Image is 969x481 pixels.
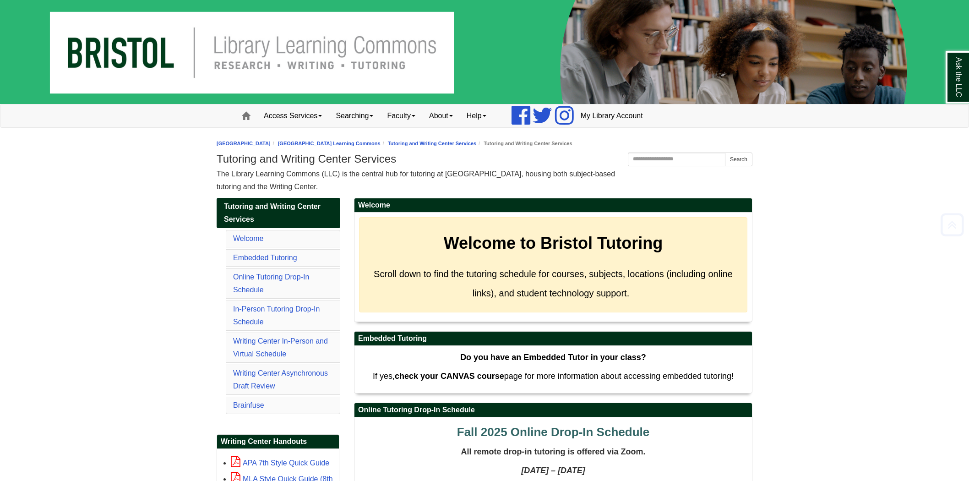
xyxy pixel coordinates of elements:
[444,234,663,252] strong: Welcome to Bristol Tutoring
[233,369,328,390] a: Writing Center Asynchronous Draft Review
[354,403,752,417] h2: Online Tutoring Drop-In Schedule
[217,139,752,148] nav: breadcrumb
[217,435,339,449] h2: Writing Center Handouts
[354,332,752,346] h2: Embedded Tutoring
[278,141,381,146] a: [GEOGRAPHIC_DATA] Learning Commons
[217,198,340,228] a: Tutoring and Writing Center Services
[373,372,734,381] span: If yes, page for more information about accessing embedded tutoring!
[395,372,504,381] strong: check your CANVAS course
[574,104,650,127] a: My Library Account
[457,425,649,439] span: Fall 2025 Online Drop-In Schedule
[460,104,493,127] a: Help
[329,104,380,127] a: Searching
[354,198,752,213] h2: Welcome
[521,466,585,475] strong: [DATE] – [DATE]
[476,139,572,148] li: Tutoring and Writing Center Services
[224,202,321,223] span: Tutoring and Writing Center Services
[233,273,309,294] a: Online Tutoring Drop-In Schedule
[937,219,967,231] a: Back to Top
[257,104,329,127] a: Access Services
[422,104,460,127] a: About
[217,153,752,165] h1: Tutoring and Writing Center Services
[233,254,297,262] a: Embedded Tutoring
[380,104,422,127] a: Faculty
[461,447,645,456] span: All remote drop-in tutoring is offered via Zoom.
[233,305,320,326] a: In-Person Tutoring Drop-In Schedule
[460,353,646,362] strong: Do you have an Embedded Tutor in your class?
[233,401,264,409] a: Brainfuse
[233,235,263,242] a: Welcome
[233,337,328,358] a: Writing Center In-Person and Virtual Schedule
[231,459,329,467] a: APA 7th Style Quick Guide
[388,141,476,146] a: Tutoring and Writing Center Services
[217,170,615,191] span: The Library Learning Commons (LLC) is the central hub for tutoring at [GEOGRAPHIC_DATA], housing ...
[217,141,271,146] a: [GEOGRAPHIC_DATA]
[374,269,733,298] span: Scroll down to find the tutoring schedule for courses, subjects, locations (including online link...
[725,153,752,166] button: Search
